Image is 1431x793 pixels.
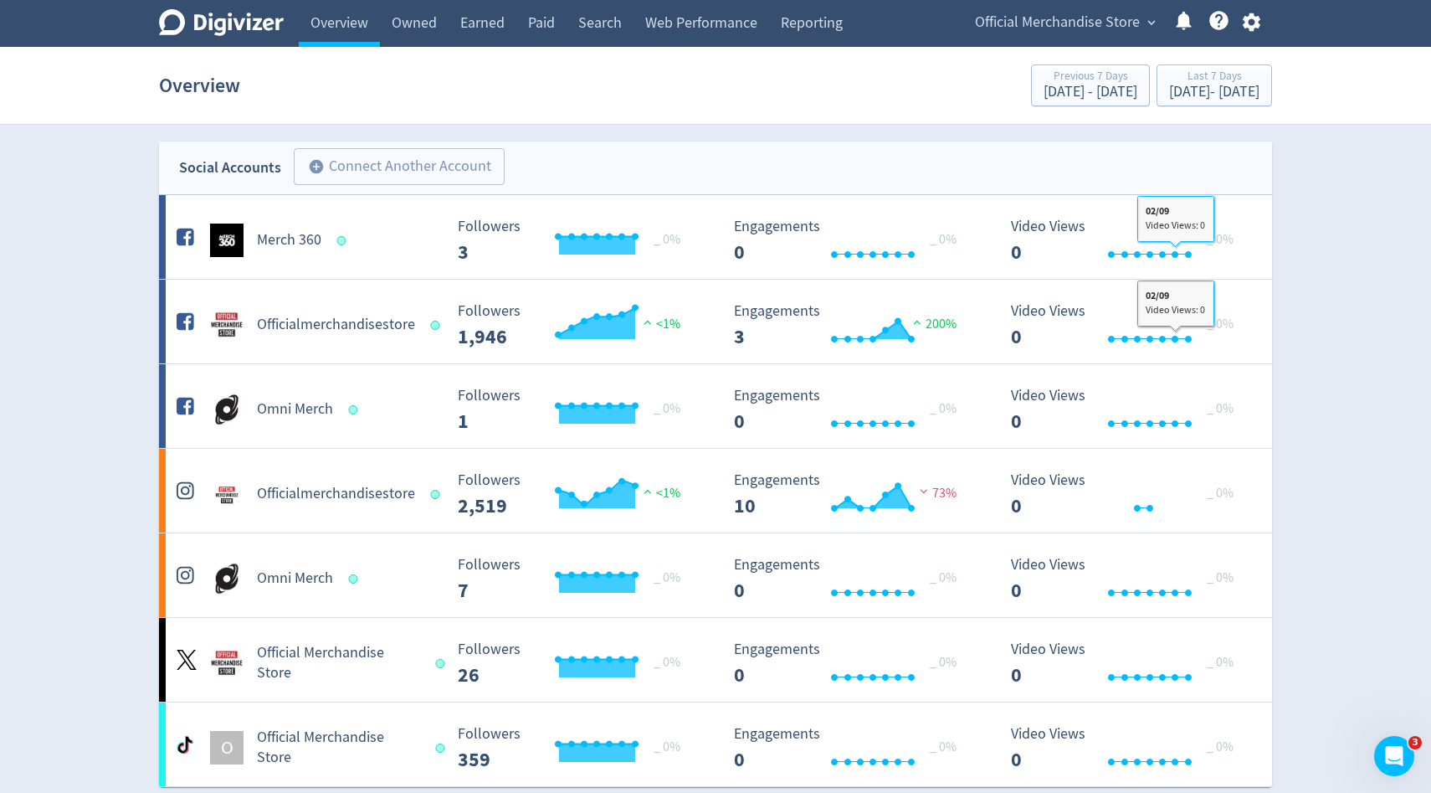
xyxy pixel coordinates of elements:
[210,308,244,342] img: Officialmerchandisestore undefined
[449,303,700,348] svg: Followers 1,946
[435,744,449,753] span: Data last synced: 4 Sep 2025, 1:01am (AEST)
[1207,316,1234,332] span: _ 0%
[210,646,244,680] img: Official Merchandise Store undefined
[449,219,700,263] svg: Followers 3
[639,485,680,502] span: <1%
[210,562,244,595] img: Omni Merch undefined
[969,9,1160,36] button: Official Merchandise Store
[449,472,700,517] svg: Followers 2,519
[909,316,926,328] img: positive-performance.svg
[349,574,363,584] span: Data last synced: 4 Sep 2025, 1:01am (AEST)
[1003,472,1254,517] svg: Video Views 0
[159,703,1272,786] a: OOfficial Merchandise Store Followers 359 Followers 359 _ 0% Engagements 0 Engagements 0 _ 0% Vid...
[1031,64,1150,106] button: Previous 7 Days[DATE] - [DATE]
[975,9,1140,36] span: Official Merchandise Store
[1169,85,1259,100] div: [DATE] - [DATE]
[294,148,505,185] button: Connect Another Account
[1408,736,1422,749] span: 3
[1003,219,1254,263] svg: Video Views 0
[654,654,680,671] span: _ 0%
[1044,85,1137,100] div: [DATE] - [DATE]
[308,158,325,175] span: add_circle
[159,59,240,112] h1: Overview
[1207,485,1234,502] span: _ 0%
[349,405,363,415] span: Data last synced: 4 Sep 2025, 1:01am (AEST)
[1169,70,1259,85] div: Last 7 Days
[639,316,656,328] img: positive-performance.svg
[1003,641,1254,686] svg: Video Views 0
[916,485,932,497] img: negative-performance.svg
[257,643,420,683] h5: Official Merchandise Store
[257,569,333,589] h5: Omni Merch
[1207,231,1234,248] span: _ 0%
[1207,569,1234,586] span: _ 0%
[159,280,1272,363] a: Officialmerchandisestore undefinedOfficialmerchandisestore Followers 1,946 Followers 1,946 <1% En...
[930,400,957,417] span: _ 0%
[1207,400,1234,417] span: _ 0%
[159,364,1272,448] a: Omni Merch undefinedOmni Merch Followers 1 Followers 1 _ 0% Engagements 0 Engagements 0 _ 0% Vide...
[1374,736,1414,776] iframe: Intercom live chat
[435,659,449,668] span: Data last synced: 4 Sep 2025, 9:02am (AEST)
[1003,726,1254,770] svg: Video Views 0
[257,484,415,504] h5: Officialmerchandisestore
[726,303,977,348] svg: Engagements 3
[639,485,656,497] img: positive-performance.svg
[930,654,957,671] span: _ 0%
[210,731,244,765] div: O
[930,569,957,586] span: _ 0%
[1003,303,1254,348] svg: Video Views 0
[1003,557,1254,601] svg: Video Views 0
[916,485,957,502] span: 73%
[159,195,1272,279] a: Merch 360 undefinedMerch 360 Followers 3 Followers 3 _ 0% Engagements 0 Engagements 0 _ 0% Video ...
[909,316,957,332] span: 200%
[337,236,351,245] span: Data last synced: 4 Sep 2025, 1:01am (AEST)
[726,557,977,601] svg: Engagements 0
[654,569,680,586] span: _ 0%
[930,231,957,248] span: _ 0%
[726,641,977,686] svg: Engagements 0
[654,400,680,417] span: _ 0%
[281,151,505,185] a: Connect Another Account
[210,224,244,257] img: Merch 360 undefined
[1003,388,1254,432] svg: Video Views 0
[257,399,333,420] h5: Omni Merch
[431,321,445,330] span: Data last synced: 4 Sep 2025, 1:01am (AEST)
[930,739,957,755] span: _ 0%
[159,449,1272,533] a: Officialmerchandisestore undefinedOfficialmerchandisestore Followers 2,519 Followers 2,519 <1% En...
[726,388,977,432] svg: Engagements 0
[726,219,977,263] svg: Engagements 0
[654,739,680,755] span: _ 0%
[179,156,281,180] div: Social Accounts
[449,641,700,686] svg: Followers 26
[639,316,680,332] span: <1%
[1207,654,1234,671] span: _ 0%
[257,315,415,335] h5: Officialmerchandisestore
[257,230,321,250] h5: Merch 360
[1157,64,1272,106] button: Last 7 Days[DATE]- [DATE]
[449,726,700,770] svg: Followers 359
[431,490,445,499] span: Data last synced: 4 Sep 2025, 1:01am (AEST)
[449,388,700,432] svg: Followers 1
[654,231,680,248] span: _ 0%
[1207,739,1234,755] span: _ 0%
[1044,70,1137,85] div: Previous 7 Days
[210,477,244,511] img: Officialmerchandisestore undefined
[159,618,1272,702] a: Official Merchandise Store undefinedOfficial Merchandise Store Followers 26 Followers 26 _ 0% Eng...
[210,393,244,426] img: Omni Merch undefined
[726,726,977,770] svg: Engagements 0
[1144,15,1159,30] span: expand_more
[257,728,420,768] h5: Official Merchandise Store
[726,472,977,517] svg: Engagements 10
[449,557,700,601] svg: Followers 7
[159,533,1272,617] a: Omni Merch undefinedOmni Merch Followers 7 Followers 7 _ 0% Engagements 0 Engagements 0 _ 0% Vide...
